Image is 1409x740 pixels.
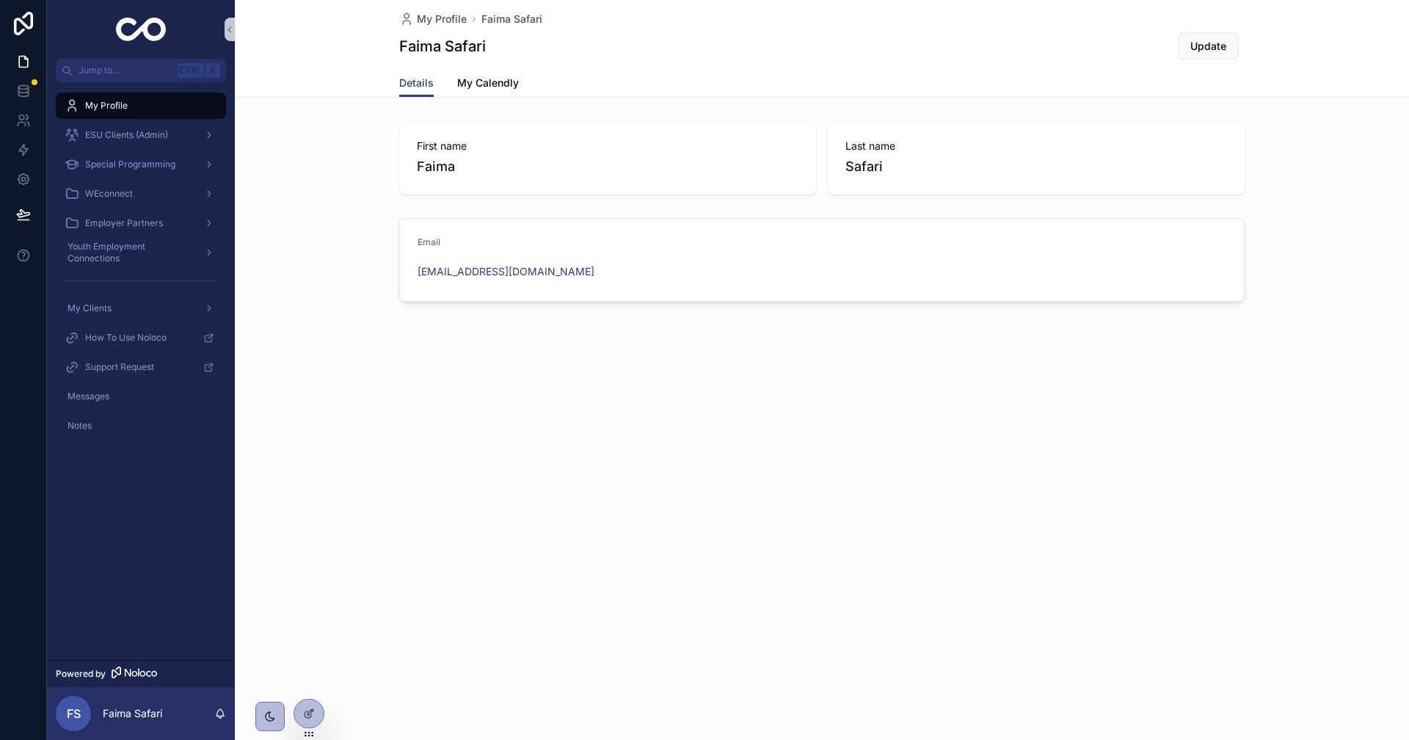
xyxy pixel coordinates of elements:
[178,63,204,78] span: Ctrl
[56,354,226,380] a: Support Request
[845,156,1227,177] span: Safari
[399,76,434,90] span: Details
[418,264,594,279] a: [EMAIL_ADDRESS][DOMAIN_NAME]
[68,241,192,264] span: Youth Employment Connections
[56,324,226,351] a: How To Use Noloco
[56,239,226,266] a: Youth Employment Connections
[417,156,798,177] span: Faima
[47,660,235,687] a: Powered by
[457,70,519,99] a: My Calendly
[85,188,133,200] span: WEconnect
[85,159,175,170] span: Special Programming
[56,210,226,236] a: Employer Partners
[399,12,467,26] a: My Profile
[457,76,519,90] span: My Calendly
[85,129,168,141] span: ESU Clients (Admin)
[481,12,542,26] a: Faima Safari
[845,139,1227,153] span: Last name
[47,82,235,458] div: scrollable content
[56,295,226,322] a: My Clients
[399,36,486,57] h1: Faima Safari
[68,420,92,432] span: Notes
[68,302,112,314] span: My Clients
[67,705,81,722] span: FS
[56,151,226,178] a: Special Programming
[399,70,434,98] a: Details
[85,217,163,229] span: Employer Partners
[85,100,128,112] span: My Profile
[116,18,167,41] img: App logo
[417,139,798,153] span: First name
[79,65,172,76] span: Jump to...
[418,236,440,247] span: Email
[56,59,226,82] button: Jump to...CtrlK
[56,413,226,439] a: Notes
[56,122,226,148] a: ESU Clients (Admin)
[56,181,226,207] a: WEconnect
[207,65,219,76] span: K
[56,383,226,410] a: Messages
[56,92,226,119] a: My Profile
[85,361,154,373] span: Support Request
[1178,33,1239,59] button: Update
[417,12,467,26] span: My Profile
[56,668,106,680] span: Powered by
[68,391,109,402] span: Messages
[85,332,167,344] span: How To Use Noloco
[103,706,162,721] p: Faima Safari
[1190,39,1226,54] span: Update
